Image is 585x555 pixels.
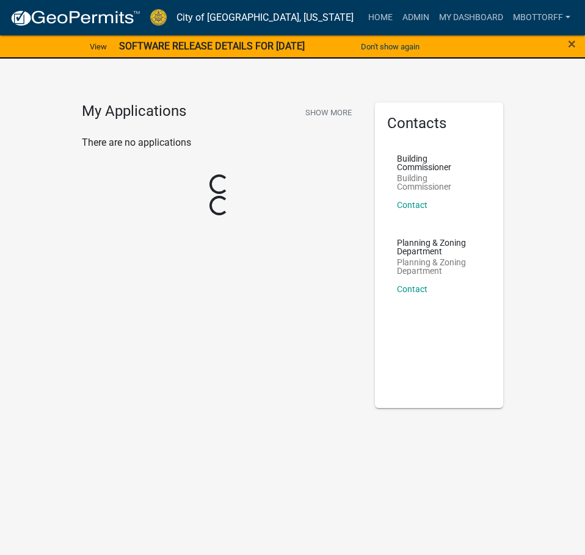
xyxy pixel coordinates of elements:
p: Building Commissioner [397,154,481,171]
button: Close [568,37,576,51]
a: Mbottorff [508,6,575,29]
p: Planning & Zoning Department [397,238,481,256]
p: Planning & Zoning Department [397,258,481,275]
a: City of [GEOGRAPHIC_DATA], [US_STATE] [176,7,354,28]
a: Home [363,6,398,29]
p: There are no applications [82,135,357,150]
strong: SOFTWARE RELEASE DETAILS FOR [DATE] [119,40,305,52]
a: Contact [397,284,427,294]
p: Building Commissioner [397,174,481,191]
a: Contact [397,200,427,210]
span: × [568,35,576,52]
img: City of Jeffersonville, Indiana [150,9,167,26]
a: View [85,37,112,57]
a: My Dashboard [434,6,508,29]
h5: Contacts [387,115,491,132]
button: Show More [300,102,357,123]
a: Admin [398,6,434,29]
button: Don't show again [356,37,424,57]
h4: My Applications [82,102,186,121]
